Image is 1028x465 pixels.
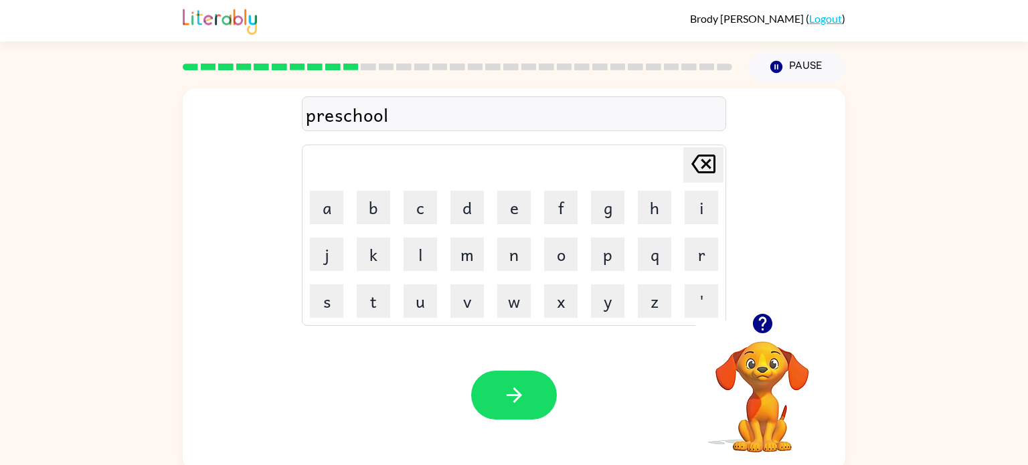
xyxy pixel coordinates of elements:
[591,284,624,318] button: y
[685,191,718,224] button: i
[685,284,718,318] button: '
[497,191,531,224] button: e
[497,284,531,318] button: w
[183,5,257,35] img: Literably
[690,12,806,25] span: Brody [PERSON_NAME]
[638,238,671,271] button: q
[638,191,671,224] button: h
[544,191,578,224] button: f
[357,284,390,318] button: t
[450,284,484,318] button: v
[450,238,484,271] button: m
[544,238,578,271] button: o
[357,238,390,271] button: k
[404,238,437,271] button: l
[690,12,845,25] div: ( )
[809,12,842,25] a: Logout
[306,100,722,128] div: preschool
[310,238,343,271] button: j
[404,191,437,224] button: c
[591,191,624,224] button: g
[685,238,718,271] button: r
[357,191,390,224] button: b
[404,284,437,318] button: u
[748,52,845,82] button: Pause
[695,320,829,454] video: Your browser must support playing .mp4 files to use Literably. Please try using another browser.
[310,284,343,318] button: s
[310,191,343,224] button: a
[497,238,531,271] button: n
[591,238,624,271] button: p
[450,191,484,224] button: d
[544,284,578,318] button: x
[638,284,671,318] button: z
